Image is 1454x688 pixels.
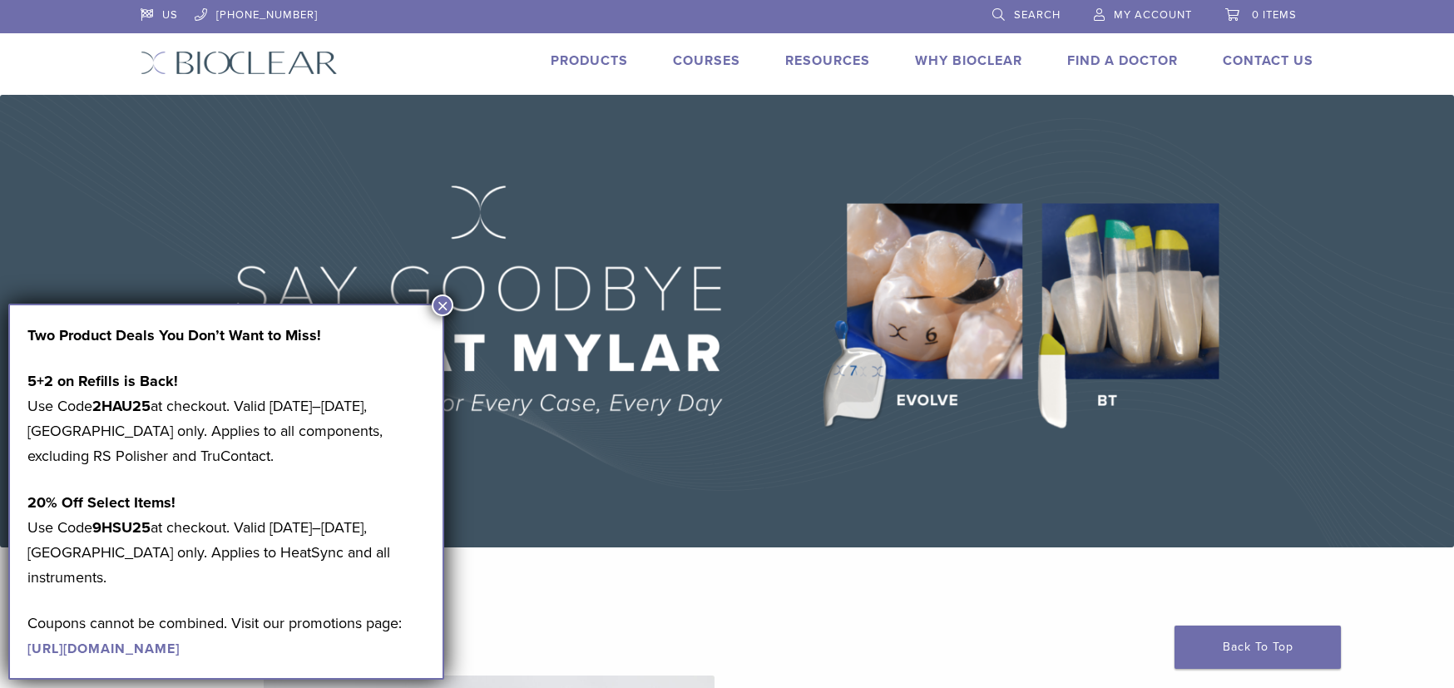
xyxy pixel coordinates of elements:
strong: 2HAU25 [92,397,151,415]
a: Products [551,52,628,69]
span: My Account [1114,8,1192,22]
p: Coupons cannot be combined. Visit our promotions page: [27,611,425,661]
span: Search [1014,8,1061,22]
strong: 20% Off Select Items! [27,493,176,512]
p: Use Code at checkout. Valid [DATE]–[DATE], [GEOGRAPHIC_DATA] only. Applies to HeatSync and all in... [27,490,425,590]
p: Use Code at checkout. Valid [DATE]–[DATE], [GEOGRAPHIC_DATA] only. Applies to all components, exc... [27,369,425,468]
a: Find A Doctor [1067,52,1178,69]
img: Bioclear [141,51,338,75]
a: Contact Us [1223,52,1313,69]
strong: Two Product Deals You Don’t Want to Miss! [27,326,321,344]
strong: 5+2 on Refills is Back! [27,372,178,390]
span: 0 items [1252,8,1297,22]
a: Back To Top [1175,626,1341,669]
a: Why Bioclear [915,52,1022,69]
button: Close [432,295,453,316]
a: Resources [785,52,870,69]
strong: 9HSU25 [92,518,151,537]
a: [URL][DOMAIN_NAME] [27,641,180,657]
a: Courses [673,52,740,69]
